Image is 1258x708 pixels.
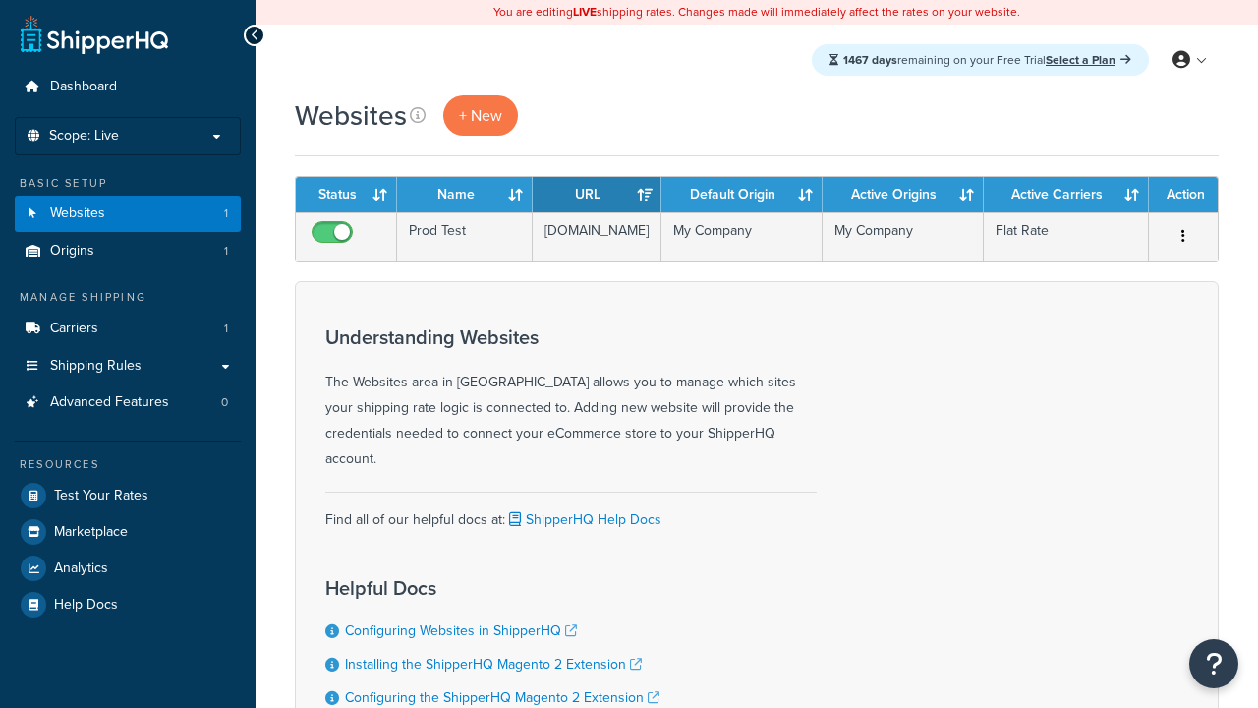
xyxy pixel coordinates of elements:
th: Active Origins: activate to sort column ascending [823,177,984,212]
span: 1 [224,243,228,260]
td: My Company [661,212,823,261]
span: Origins [50,243,94,260]
td: Flat Rate [984,212,1149,261]
a: Dashboard [15,69,241,105]
a: Origins 1 [15,233,241,269]
a: Analytics [15,551,241,586]
li: Advanced Features [15,384,241,421]
th: Status: activate to sort column ascending [296,177,397,212]
div: Basic Setup [15,175,241,192]
b: LIVE [573,3,597,21]
span: + New [459,104,502,127]
span: Analytics [54,560,108,577]
li: Carriers [15,311,241,347]
a: Configuring Websites in ShipperHQ [345,620,577,641]
a: Help Docs [15,587,241,622]
li: Websites [15,196,241,232]
a: Installing the ShipperHQ Magento 2 Extension [345,654,642,675]
th: URL: activate to sort column ascending [533,177,661,212]
a: Test Your Rates [15,478,241,513]
div: Resources [15,456,241,473]
li: Origins [15,233,241,269]
button: Open Resource Center [1189,639,1238,688]
h3: Understanding Websites [325,326,817,348]
span: 1 [224,206,228,222]
a: Advanced Features 0 [15,384,241,421]
th: Name: activate to sort column ascending [397,177,533,212]
a: Marketplace [15,514,241,550]
span: Dashboard [50,79,117,95]
th: Active Carriers: activate to sort column ascending [984,177,1149,212]
a: + New [443,95,518,136]
a: Websites 1 [15,196,241,232]
a: Shipping Rules [15,348,241,384]
div: Find all of our helpful docs at: [325,492,817,533]
td: My Company [823,212,984,261]
h1: Websites [295,96,407,135]
td: [DOMAIN_NAME] [533,212,661,261]
span: 0 [221,394,228,411]
h3: Helpful Docs [325,577,679,599]
a: Carriers 1 [15,311,241,347]
th: Action [1149,177,1218,212]
span: Test Your Rates [54,488,148,504]
span: Advanced Features [50,394,169,411]
span: Marketplace [54,524,128,541]
a: ShipperHQ Home [21,15,168,54]
span: Shipping Rules [50,358,142,375]
th: Default Origin: activate to sort column ascending [661,177,823,212]
div: remaining on your Free Trial [812,44,1149,76]
a: ShipperHQ Help Docs [505,509,661,530]
span: Carriers [50,321,98,337]
strong: 1467 days [843,51,897,69]
td: Prod Test [397,212,533,261]
div: The Websites area in [GEOGRAPHIC_DATA] allows you to manage which sites your shipping rate logic ... [325,326,817,472]
a: Select a Plan [1046,51,1131,69]
span: 1 [224,321,228,337]
span: Help Docs [54,597,118,614]
span: Scope: Live [49,128,119,145]
a: Configuring the ShipperHQ Magento 2 Extension [345,687,659,708]
span: Websites [50,206,105,222]
div: Manage Shipping [15,289,241,306]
